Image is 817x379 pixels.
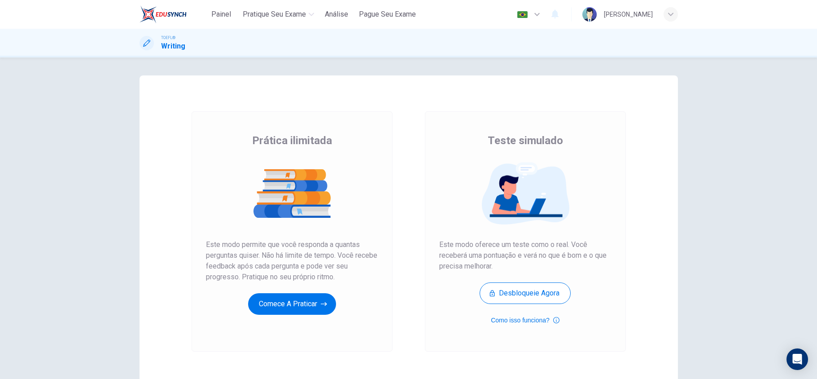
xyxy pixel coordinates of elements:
[243,9,306,20] span: Pratique seu exame
[161,41,185,52] h1: Writing
[355,6,419,22] button: Pague Seu Exame
[140,5,187,23] img: EduSynch logo
[439,239,612,272] span: Este modo oferece um teste como o real. Você receberá uma pontuação e verá no que é bom e o que p...
[359,9,416,20] span: Pague Seu Exame
[582,7,597,22] img: Profile picture
[239,6,318,22] button: Pratique seu exame
[786,348,808,370] div: Open Intercom Messenger
[488,133,563,148] span: Teste simulado
[207,6,236,22] button: Painel
[211,9,231,20] span: Painel
[491,315,559,326] button: Como isso funciona?
[252,133,332,148] span: Prática ilimitada
[325,9,348,20] span: Análise
[321,6,352,22] button: Análise
[206,239,378,282] span: Este modo permite que você responda a quantas perguntas quiser. Não há limite de tempo. Você rece...
[604,9,653,20] div: [PERSON_NAME]
[517,11,528,18] img: pt
[248,293,336,315] button: Comece a praticar
[161,35,175,41] span: TOEFL®
[480,282,571,304] button: Desbloqueie agora
[140,5,207,23] a: EduSynch logo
